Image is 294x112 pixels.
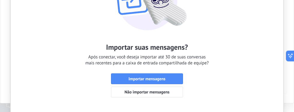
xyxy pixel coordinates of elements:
[129,77,166,81] span: Importar mensagens
[111,73,183,84] button: Importar mensagens
[106,43,188,52] h2: Importar suas mensagens?
[124,90,169,94] span: Não importar mensagens
[85,54,208,66] span: Após conectar, você deseja importar até 30 de suas conversas mais recentes para a caixa de entrad...
[111,87,183,97] button: Não importar mensagens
